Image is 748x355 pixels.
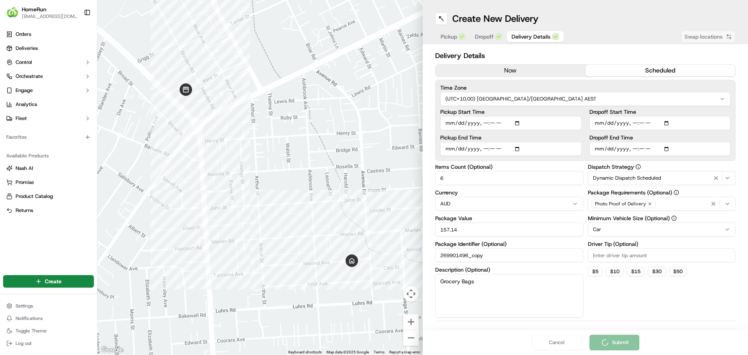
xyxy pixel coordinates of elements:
[435,164,583,170] label: Items Count (Optional)
[606,267,624,276] button: $10
[403,330,419,346] button: Zoom out
[440,85,730,90] label: Time Zone
[3,112,94,125] button: Fleet
[16,101,37,108] span: Analytics
[588,215,736,221] label: Minimum Vehicle Size (Optional)
[3,84,94,97] button: Engage
[16,315,43,321] span: Notifications
[3,338,94,349] button: Log out
[648,267,666,276] button: $30
[6,193,91,200] a: Product Catalog
[3,162,94,175] button: Nash AI
[16,45,38,52] span: Deliveries
[435,171,583,185] input: Enter number of items
[475,33,494,41] span: Dropoff
[326,350,369,354] span: Map data ©2025 Google
[22,13,78,19] button: [EMAIL_ADDRESS][DOMAIN_NAME]
[674,190,679,195] button: Package Requirements (Optional)
[374,350,385,354] a: Terms (opens in new tab)
[3,300,94,311] button: Settings
[588,190,736,195] label: Package Requirements (Optional)
[3,325,94,336] button: Toggle Theme
[635,164,641,170] button: Dispatch Strategy
[6,165,91,172] a: Nash AI
[3,131,94,143] div: Favorites
[435,267,583,272] label: Description (Optional)
[588,171,736,185] button: Dynamic Dispatch Scheduled
[435,241,583,247] label: Package Identifier (Optional)
[3,275,94,288] button: Create
[3,150,94,162] div: Available Products
[627,267,645,276] button: $15
[3,3,81,22] button: HomeRunHomeRun[EMAIL_ADDRESS][DOMAIN_NAME]
[3,56,94,69] button: Control
[586,65,736,76] button: scheduled
[589,109,731,115] label: Dropoff Start Time
[6,179,91,186] a: Promise
[435,190,583,195] label: Currency
[3,28,94,41] a: Orders
[512,33,550,41] span: Delivery Details
[16,328,47,334] span: Toggle Theme
[22,5,46,13] button: HomeRun
[16,193,53,200] span: Product Catalog
[435,248,583,262] input: Enter package identifier
[588,241,736,247] label: Driver Tip (Optional)
[440,109,582,115] label: Pickup Start Time
[671,215,677,221] button: Minimum Vehicle Size (Optional)
[440,135,582,140] label: Pickup End Time
[3,42,94,55] a: Deliveries
[593,175,661,182] span: Dynamic Dispatch Scheduled
[389,350,420,354] a: Report a map error
[436,65,586,76] button: now
[588,267,603,276] button: $5
[403,286,419,302] button: Map camera controls
[588,248,736,262] input: Enter driver tip amount
[435,274,583,318] textarea: Grocery Bags
[16,31,31,38] span: Orders
[435,215,583,221] label: Package Value
[589,135,731,140] label: Dropoff End Time
[3,176,94,189] button: Promise
[16,87,33,94] span: Engage
[45,277,62,285] span: Create
[435,223,583,237] input: Enter package value
[669,267,687,276] button: $50
[588,197,736,211] button: Photo Proof of Delivery
[99,345,125,355] img: Google
[288,350,322,355] button: Keyboard shortcuts
[3,313,94,324] button: Notifications
[16,340,32,346] span: Log out
[16,115,27,122] span: Fleet
[16,207,33,214] span: Returns
[441,33,457,41] span: Pickup
[16,73,43,80] span: Orchestrate
[435,50,736,61] h2: Delivery Details
[452,12,538,25] h1: Create New Delivery
[588,164,736,170] label: Dispatch Strategy
[3,190,94,203] button: Product Catalog
[3,98,94,111] a: Analytics
[3,70,94,83] button: Orchestrate
[16,179,34,186] span: Promise
[6,207,91,214] a: Returns
[16,59,32,66] span: Control
[6,6,19,19] img: HomeRun
[16,303,33,309] span: Settings
[3,204,94,217] button: Returns
[16,165,33,172] span: Nash AI
[99,345,125,355] a: Open this area in Google Maps (opens a new window)
[595,201,646,207] span: Photo Proof of Delivery
[403,314,419,330] button: Zoom in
